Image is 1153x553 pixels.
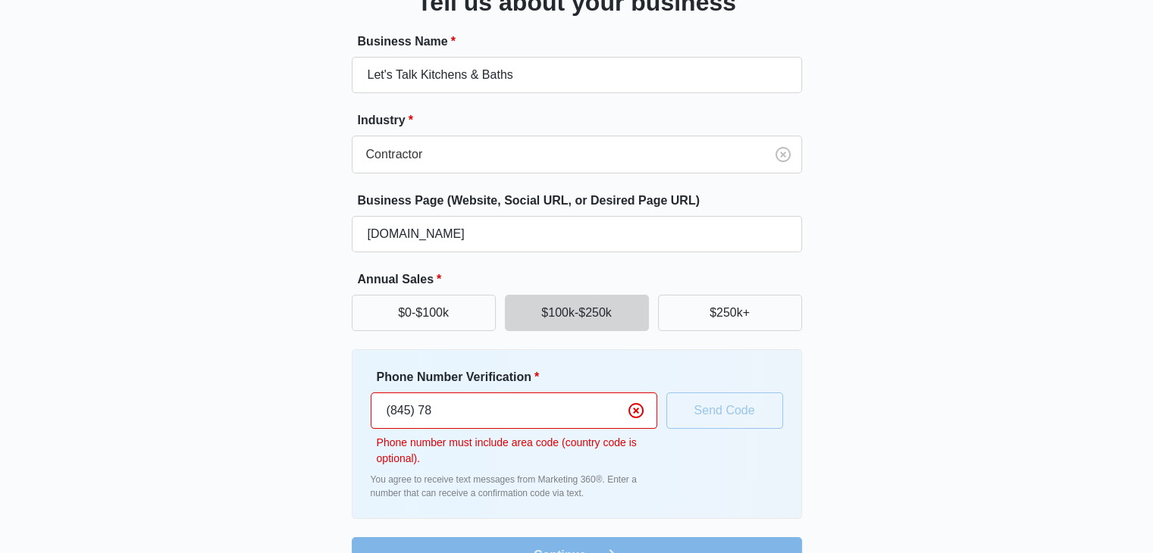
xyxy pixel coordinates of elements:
label: Business Page (Website, Social URL, or Desired Page URL) [358,192,808,210]
input: Ex. +1-555-555-5555 [371,392,657,429]
p: You agree to receive text messages from Marketing 360®. Enter a number that can receive a confirm... [371,473,657,500]
label: Business Name [358,33,808,51]
input: e.g. janesplumbing.com [352,216,802,252]
button: $100k-$250k [505,295,649,331]
button: $0-$100k [352,295,496,331]
p: Phone number must include area code (country code is optional). [377,435,657,467]
label: Phone Number Verification [377,368,663,386]
label: Annual Sales [358,270,808,289]
button: Clear [771,142,795,167]
label: Industry [358,111,808,130]
input: e.g. Jane's Plumbing [352,57,802,93]
button: $250k+ [658,295,802,331]
button: Clear [624,398,648,423]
